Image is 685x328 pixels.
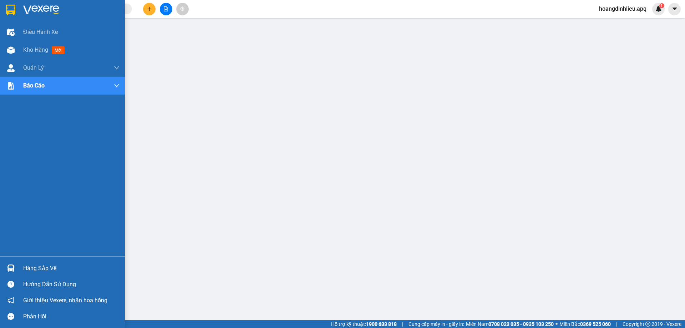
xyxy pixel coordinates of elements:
span: | [402,320,403,328]
img: icon-new-feature [655,6,662,12]
img: warehouse-icon [7,29,15,36]
span: question-circle [7,281,14,288]
sup: 1 [659,3,664,8]
span: Kho hàng [23,46,48,53]
strong: 0369 525 060 [580,321,611,327]
span: Hỗ trợ kỹ thuật: [331,320,397,328]
span: caret-down [671,6,678,12]
span: ⚪️ [555,323,558,326]
span: aim [180,6,185,11]
span: Quản Lý [23,63,44,72]
strong: 0708 023 035 - 0935 103 250 [488,321,554,327]
span: 1 [660,3,663,8]
span: message [7,313,14,320]
img: warehouse-icon [7,264,15,272]
span: down [114,83,120,89]
span: Điều hành xe [23,27,58,36]
button: caret-down [668,3,681,15]
span: notification [7,297,14,304]
span: copyright [645,322,650,327]
img: solution-icon [7,82,15,90]
span: Báo cáo [23,81,45,90]
span: file-add [163,6,168,11]
span: mới [52,46,65,54]
button: file-add [160,3,172,15]
span: Miền Bắc [559,320,611,328]
img: warehouse-icon [7,46,15,54]
span: plus [147,6,152,11]
span: Giới thiệu Vexere, nhận hoa hồng [23,296,107,305]
img: warehouse-icon [7,64,15,72]
button: plus [143,3,156,15]
div: Hàng sắp về [23,263,120,274]
img: logo-vxr [6,5,15,15]
span: hoangdinhlieu.apq [593,4,652,13]
span: | [616,320,617,328]
div: Phản hồi [23,311,120,322]
span: Miền Nam [466,320,554,328]
span: down [114,65,120,71]
span: Cung cấp máy in - giấy in: [409,320,464,328]
strong: 1900 633 818 [366,321,397,327]
button: aim [176,3,189,15]
div: Hướng dẫn sử dụng [23,279,120,290]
